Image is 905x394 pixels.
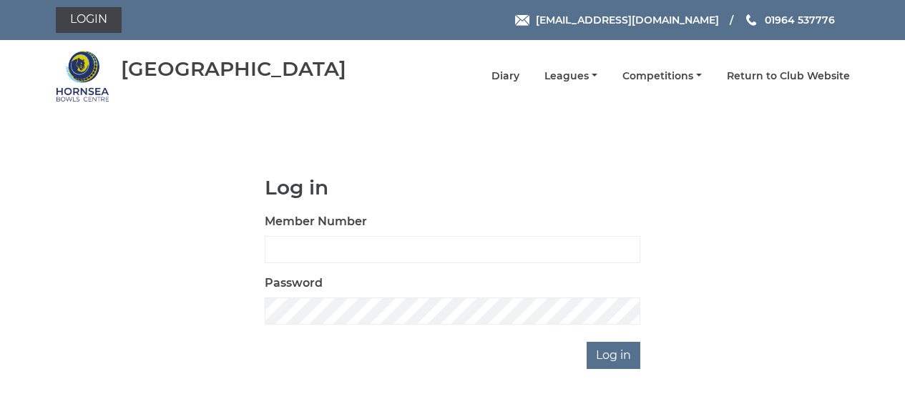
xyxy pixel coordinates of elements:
[265,275,323,292] label: Password
[587,342,640,369] input: Log in
[515,12,719,28] a: Email [EMAIL_ADDRESS][DOMAIN_NAME]
[56,49,109,103] img: Hornsea Bowls Centre
[491,69,519,83] a: Diary
[56,7,122,33] a: Login
[744,12,835,28] a: Phone us 01964 537776
[265,177,640,199] h1: Log in
[265,213,367,230] label: Member Number
[727,69,850,83] a: Return to Club Website
[765,14,835,26] span: 01964 537776
[746,14,756,26] img: Phone us
[515,15,529,26] img: Email
[121,58,346,80] div: [GEOGRAPHIC_DATA]
[536,14,719,26] span: [EMAIL_ADDRESS][DOMAIN_NAME]
[544,69,597,83] a: Leagues
[622,69,702,83] a: Competitions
